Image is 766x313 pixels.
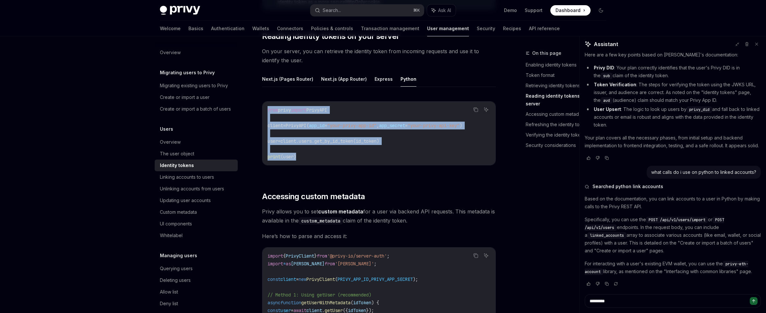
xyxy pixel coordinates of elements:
[160,6,200,15] img: dark logo
[160,173,214,181] div: Linking accounts to users
[590,233,624,238] span: linked_accounts
[327,253,387,259] span: '@privy-io/server-auth'
[155,103,238,115] a: Create or import a batch of users
[504,7,517,14] a: Demo
[401,71,416,87] button: Python
[503,21,521,36] a: Recipes
[160,138,181,146] div: Overview
[405,123,408,128] span: =
[306,107,327,113] span: PrivyAPI
[281,300,301,306] span: function
[278,138,281,144] span: =
[155,286,238,298] a: Allow list
[526,109,611,119] a: Accessing custom metadata
[160,93,209,101] div: Create or import a user
[281,138,379,144] span: client.users.get_by_id_token(id_token)
[371,276,413,282] span: PRIVY_APP_SECRET
[556,7,580,14] span: Dashboard
[160,162,194,169] div: Identity tokens
[323,6,341,14] div: Search...
[526,70,611,80] a: Token format
[585,216,761,255] p: Specifically, you can use the or endpoints. In the request body, you can include a array to assoc...
[268,253,283,259] span: import
[155,206,238,218] a: Custom metadata
[338,276,369,282] span: PRIVY_APP_ID
[310,5,424,16] button: Search...⌘K
[283,253,286,259] span: {
[291,107,306,113] span: import
[526,140,611,150] a: Security considerations
[262,71,313,87] button: Next.js (Pages Router)
[472,251,480,260] button: Copy the contents from the code block
[286,261,291,267] span: as
[281,276,296,282] span: client
[369,276,371,282] span: ,
[155,148,238,160] a: The user object
[482,251,490,260] button: Ask AI
[750,297,758,305] button: Send message
[160,105,231,113] div: Create or import a batch of users
[460,123,462,128] span: )
[268,300,281,306] span: async
[155,263,238,274] a: Querying users
[526,60,611,70] a: Enabling identity tokens
[262,191,365,202] span: Accessing custom metadata
[585,195,761,211] p: Based on the documentation, you can link accounts to a user in Python by making calls to the Priv...
[155,160,238,171] a: Identity tokens
[262,47,496,65] span: On your server, you can retrieve the identity token from incoming requests and use it to identify...
[160,49,181,56] div: Overview
[594,40,618,48] span: Assistant
[160,125,173,133] h5: Users
[286,253,314,259] span: PrivyClient
[262,31,399,42] span: Reading identity tokens on your server
[160,252,197,259] h5: Managing users
[277,21,303,36] a: Connectors
[318,208,363,215] a: custom metadata
[532,49,561,57] span: On this page
[155,47,238,58] a: Overview
[311,21,353,36] a: Policies & controls
[585,64,761,79] li: : Your plan correctly identifies that the user's Privy DID is in the claim of the identity token.
[160,82,228,90] div: Migrating existing users to Privy
[160,150,194,158] div: The user object
[281,154,296,160] span: (user)
[526,119,611,130] a: Refreshing the identity token
[278,107,291,113] span: privy
[317,253,327,259] span: from
[160,232,183,239] div: Whitelabel
[299,276,306,282] span: new
[325,261,335,267] span: from
[585,105,761,129] li: : The logic to look up users by and fall back to linked accounts or email is robust and aligns wi...
[268,292,371,298] span: // Method 1: Using getUser (recommended)
[526,80,611,91] a: Retrieving identity tokens
[262,207,496,225] span: Privy allows you to set for a user via backend API requests. This metadata is available in the cl...
[585,261,748,274] span: privy-eth-account
[585,134,761,150] p: Your plan covers all the necessary phases, from initial setup and backend implementation to front...
[525,7,543,14] a: Support
[438,7,451,14] span: Ask AI
[592,183,663,190] span: Searched python link accounts
[526,91,611,109] a: Reading identity tokens on your server
[377,123,379,128] span: ,
[155,274,238,286] a: Deleting users
[155,183,238,195] a: Unlinking accounts from users
[155,298,238,309] a: Deny list
[268,138,278,144] span: user
[477,21,495,36] a: Security
[296,276,299,282] span: =
[585,260,761,275] p: For interacting with a user's existing EVM wallet, you can use the library, as mentioned on the "...
[155,80,238,91] a: Migrating existing users to Privy
[291,261,325,267] span: [PERSON_NAME]
[651,169,756,175] div: what calls do i use on python to linked accounts?
[314,253,317,259] span: }
[252,21,269,36] a: Wallets
[529,21,560,36] a: API reference
[268,261,283,267] span: import
[299,217,343,224] code: custom_metadata
[283,123,286,128] span: =
[160,197,211,204] div: Updating user accounts
[155,171,238,183] a: Linking accounts to users
[160,265,193,272] div: Querying users
[211,21,245,36] a: Authentication
[594,106,621,112] strong: User Upsert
